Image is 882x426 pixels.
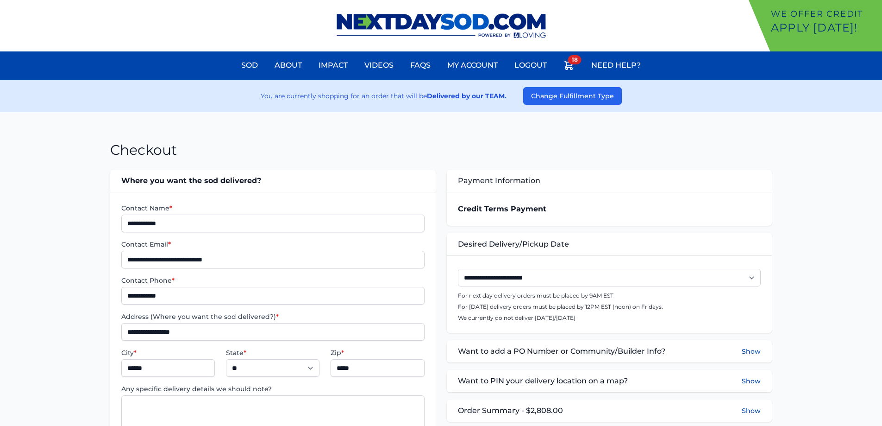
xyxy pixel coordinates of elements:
button: Show [742,406,761,415]
label: Contact Phone [121,276,424,285]
span: Want to add a PO Number or Community/Builder Info? [458,346,665,357]
p: We currently do not deliver [DATE]/[DATE] [458,314,761,322]
a: Sod [236,54,263,76]
label: City [121,348,215,357]
div: Desired Delivery/Pickup Date [447,233,772,255]
span: 18 [568,55,582,64]
label: Contact Email [121,240,424,249]
div: Where you want the sod delivered? [110,170,435,192]
a: Logout [509,54,552,76]
label: Address (Where you want the sod delivered?) [121,312,424,321]
span: Want to PIN your delivery location on a map? [458,375,628,387]
strong: Credit Terms Payment [458,204,546,213]
span: Order Summary - $2,808.00 [458,405,563,416]
p: For next day delivery orders must be placed by 9AM EST [458,292,761,299]
a: My Account [442,54,503,76]
label: Zip [331,348,424,357]
button: Show [742,346,761,357]
a: 18 [558,54,580,80]
p: For [DATE] delivery orders must be placed by 12PM EST (noon) on Fridays. [458,303,761,311]
button: Show [742,375,761,387]
label: State [226,348,319,357]
div: Payment Information [447,170,772,192]
a: Videos [359,54,399,76]
strong: Delivered by our TEAM. [427,92,507,100]
a: FAQs [405,54,436,76]
p: We offer Credit [771,7,878,20]
label: Contact Name [121,203,424,213]
h1: Checkout [110,142,177,159]
label: Any specific delivery details we should note? [121,384,424,394]
a: Impact [313,54,353,76]
p: Apply [DATE]! [771,20,878,35]
a: About [269,54,307,76]
button: Change Fulfillment Type [523,87,622,105]
a: Need Help? [586,54,646,76]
